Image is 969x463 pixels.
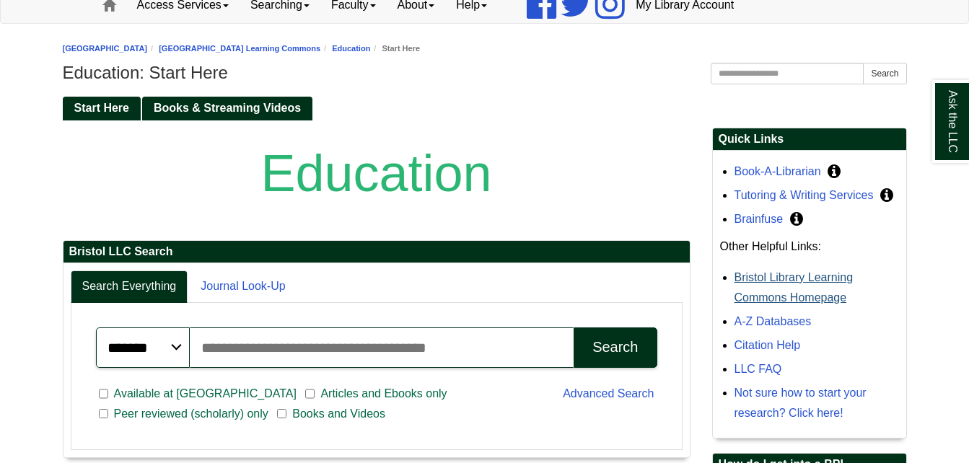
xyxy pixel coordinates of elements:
span: Education [260,144,491,202]
span: Books and Videos [286,405,391,423]
span: Peer reviewed (scholarly) only [108,405,274,423]
a: LLC FAQ [735,363,782,375]
li: Start Here [370,42,420,56]
a: Start Here [63,97,141,120]
span: Articles and Ebooks only [315,385,452,402]
a: Brainfuse [735,213,784,225]
a: Not sure how to start your research? Click here! [735,387,867,419]
a: [GEOGRAPHIC_DATA] Learning Commons [159,44,320,53]
div: Search [592,339,638,356]
a: Bristol Library Learning Commons Homepage [735,271,854,304]
h2: Bristol LLC Search [63,241,690,263]
span: Available at [GEOGRAPHIC_DATA] [108,385,302,402]
input: Articles and Ebooks only [305,387,315,400]
input: Available at [GEOGRAPHIC_DATA] [99,387,108,400]
span: Start Here [74,102,129,114]
a: A-Z Databases [735,315,812,327]
div: Guide Pages [63,95,907,120]
a: Citation Help [735,339,801,351]
h2: Quick Links [713,128,906,151]
a: Search Everything [71,270,188,303]
a: Books & Streaming Videos [142,97,312,120]
button: Search [574,327,657,368]
a: Education [332,44,370,53]
nav: breadcrumb [63,42,907,56]
span: Books & Streaming Videos [154,102,301,114]
h1: Education: Start Here [63,63,907,83]
a: Advanced Search [563,387,654,400]
button: Search [863,63,906,84]
input: Books and Videos [277,407,286,420]
p: Other Helpful Links: [720,237,899,257]
a: Book-A-Librarian [735,165,821,177]
a: Journal Look-Up [189,270,297,303]
a: [GEOGRAPHIC_DATA] [63,44,148,53]
a: Tutoring & Writing Services [735,189,874,201]
input: Peer reviewed (scholarly) only [99,407,108,420]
